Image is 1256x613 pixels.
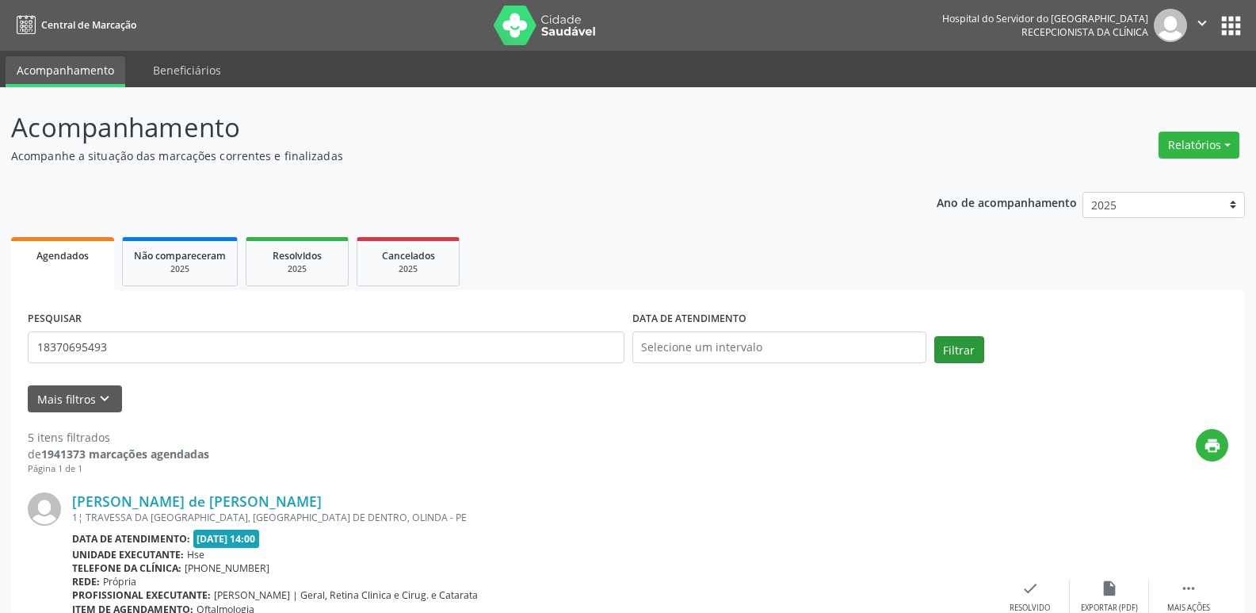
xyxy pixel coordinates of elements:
[72,588,211,602] b: Profissional executante:
[1193,14,1211,32] i: 
[11,12,136,38] a: Central de Marcação
[934,336,984,363] button: Filtrar
[214,588,478,602] span: [PERSON_NAME] | Geral, Retina Clinica e Cirug. e Catarata
[632,331,926,363] input: Selecione um intervalo
[72,548,184,561] b: Unidade executante:
[1217,12,1245,40] button: apps
[632,307,746,331] label: DATA DE ATENDIMENTO
[193,530,260,548] span: [DATE] 14:00
[937,192,1077,212] p: Ano de acompanhamento
[72,532,190,546] b: Data de atendimento:
[1180,580,1197,597] i: 
[258,263,337,275] div: 2025
[28,429,209,446] div: 5 itens filtrados
[187,548,204,561] span: Hse
[41,18,136,32] span: Central de Marcação
[1196,429,1228,462] button: print
[1187,9,1217,42] button: 
[6,56,125,87] a: Acompanhamento
[72,492,322,510] a: [PERSON_NAME] de [PERSON_NAME]
[1159,132,1239,159] button: Relatórios
[1021,580,1039,597] i: check
[11,108,875,148] p: Acompanhamento
[185,561,269,575] span: [PHONE_NUMBER]
[36,249,89,262] span: Agendados
[134,249,226,262] span: Não compareceram
[142,56,232,84] a: Beneficiários
[1154,9,1187,42] img: img
[368,263,448,275] div: 2025
[28,331,624,363] input: Nome, código do beneficiário ou CPF
[134,263,226,275] div: 2025
[96,390,113,408] i: keyboard_arrow_down
[1101,580,1118,597] i: insert_drive_file
[942,12,1148,25] div: Hospital do Servidor do [GEOGRAPHIC_DATA]
[72,575,100,588] b: Rede:
[28,446,209,462] div: de
[28,385,122,413] button: Mais filtroskeyboard_arrow_down
[382,249,435,262] span: Cancelados
[28,462,209,476] div: Página 1 de 1
[273,249,322,262] span: Resolvidos
[1021,25,1148,39] span: Recepcionista da clínica
[72,561,181,575] b: Telefone da clínica:
[103,575,136,588] span: Própria
[28,492,61,526] img: img
[28,307,82,331] label: PESQUISAR
[41,446,209,462] strong: 1941373 marcações agendadas
[72,511,991,524] div: 1¦ TRAVESSA DA [GEOGRAPHIC_DATA], [GEOGRAPHIC_DATA] DE DENTRO, OLINDA - PE
[1204,437,1221,454] i: print
[11,148,875,164] p: Acompanhe a situação das marcações correntes e finalizadas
